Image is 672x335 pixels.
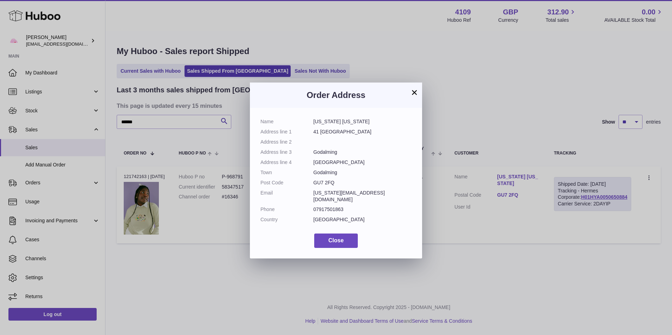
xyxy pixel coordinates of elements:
dd: Godalming [314,149,412,156]
dd: [GEOGRAPHIC_DATA] [314,216,412,223]
dd: [GEOGRAPHIC_DATA] [314,159,412,166]
dt: Address line 1 [260,129,314,135]
span: Close [328,237,344,243]
dd: [US_STATE] [US_STATE] [314,118,412,125]
dd: 41 [GEOGRAPHIC_DATA] [314,129,412,135]
dt: Post Code [260,179,314,186]
dt: Address line 2 [260,139,314,145]
dd: Godalming [314,169,412,176]
button: × [410,88,419,97]
dt: Country [260,216,314,223]
dt: Address line 3 [260,149,314,156]
dd: 07917501863 [314,206,412,213]
h3: Order Address [260,90,412,101]
dt: Name [260,118,314,125]
dd: [US_STATE][EMAIL_ADDRESS][DOMAIN_NAME] [314,190,412,203]
dt: Email [260,190,314,203]
dt: Town [260,169,314,176]
button: Close [314,234,358,248]
dd: GU7 2FQ [314,179,412,186]
dt: Address line 4 [260,159,314,166]
dt: Phone [260,206,314,213]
